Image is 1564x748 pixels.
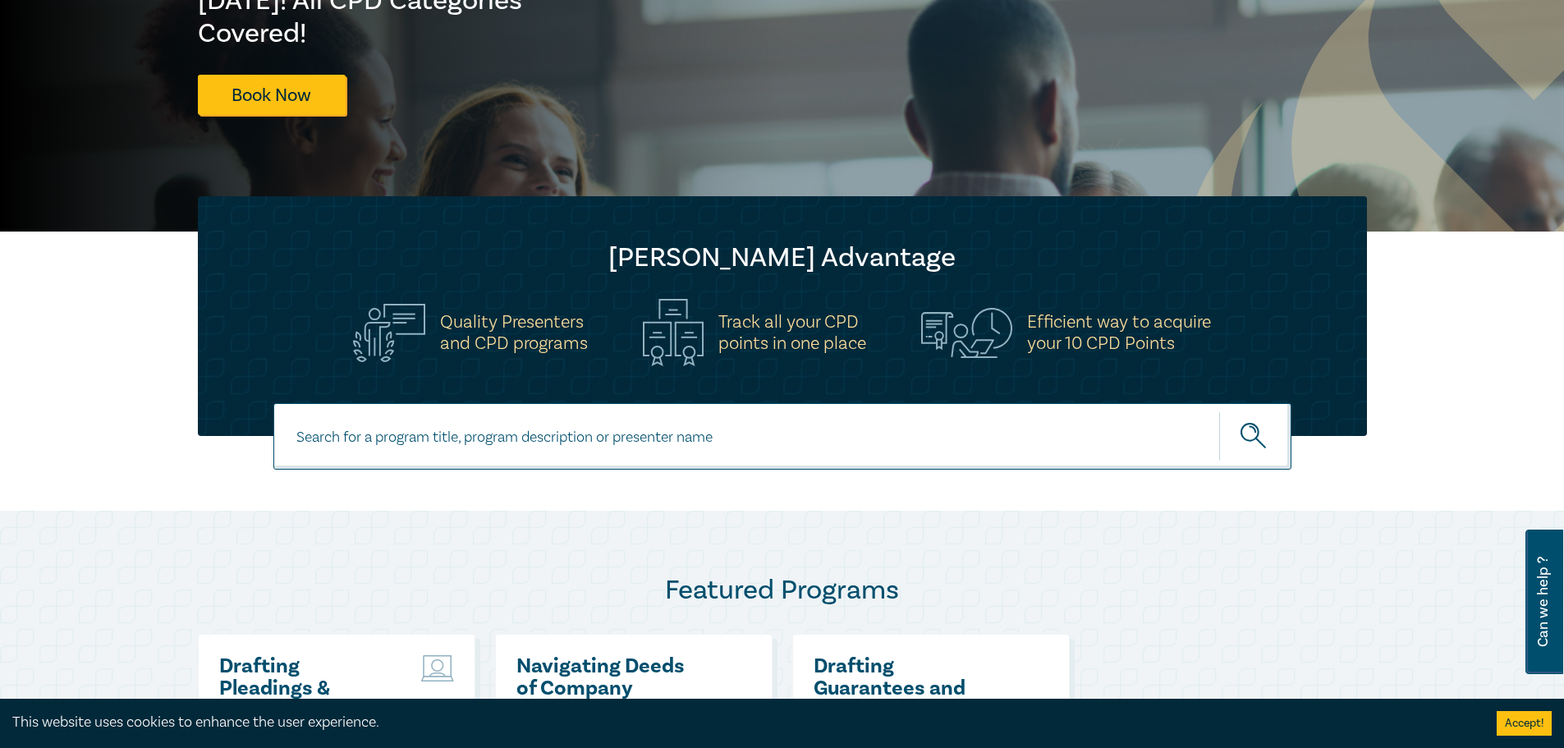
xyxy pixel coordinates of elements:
h5: Track all your CPD points in one place [718,311,866,354]
button: Accept cookies [1497,711,1552,736]
img: Live Stream [421,655,454,681]
input: Search for a program title, program description or presenter name [273,403,1291,470]
img: Track all your CPD<br>points in one place [643,299,704,366]
h2: [PERSON_NAME] Advantage [231,241,1334,274]
h5: Efficient way to acquire your 10 CPD Points [1027,311,1211,354]
a: Drafting Guarantees and Indemnities [814,655,990,722]
h2: Featured Programs [198,574,1367,607]
img: Efficient way to acquire<br>your 10 CPD Points [921,308,1012,357]
div: This website uses cookies to enhance the user experience. [12,712,1472,733]
h5: Quality Presenters and CPD programs [440,311,588,354]
a: Drafting Pleadings & Particulars – Tips & Traps [219,655,396,722]
a: Navigating Deeds of Company Arrangement – Strategy and Structure [516,655,693,722]
span: Can we help ? [1535,539,1551,664]
img: Quality Presenters<br>and CPD programs [353,304,425,362]
a: Book Now [198,75,346,115]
